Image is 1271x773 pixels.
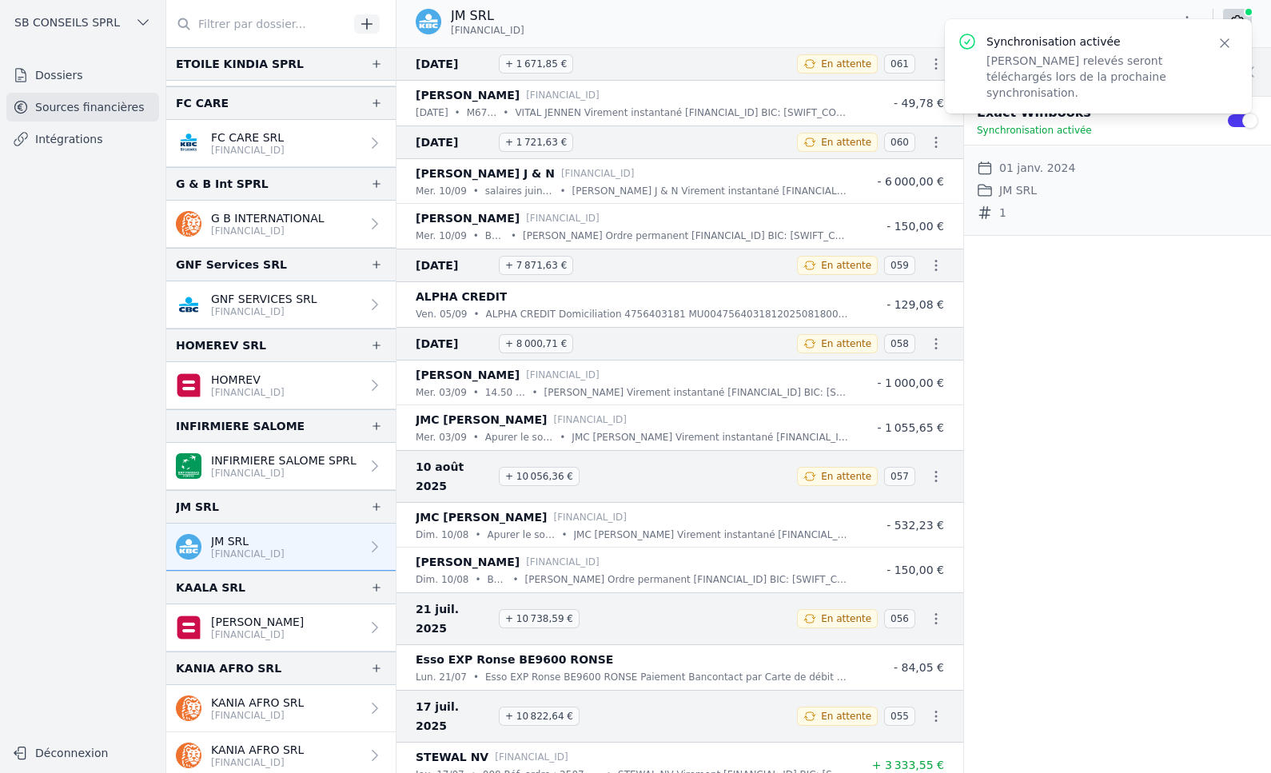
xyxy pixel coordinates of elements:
[6,125,159,153] a: Intégrations
[451,24,524,37] span: [FINANCIAL_ID]
[416,105,448,121] p: [DATE]
[211,695,304,711] p: KANIA AFRO SRL
[532,385,537,400] div: •
[884,707,915,726] span: 055
[473,385,479,400] div: •
[526,367,600,383] p: [FINANCIAL_ID]
[526,210,600,226] p: [FINANCIAL_ID]
[166,120,396,167] a: FC CARE SRL [FINANCIAL_ID]
[416,650,613,669] p: Esso EXP Ronse BE9600 RONSE
[416,508,547,527] p: JMC [PERSON_NAME]
[572,183,848,199] p: [PERSON_NAME] J & N Virement instantané [FINANCIAL_ID] BIC: [SWIFT_CODE] salaires juin juillet ao...
[894,97,944,110] span: - 49,78 €
[166,524,396,571] a: JM SRL [FINANCIAL_ID]
[416,133,492,152] span: [DATE]
[211,372,285,388] p: HOMREV
[416,334,492,353] span: [DATE]
[416,697,492,735] span: 17 juil. 2025
[884,256,915,275] span: 059
[485,669,848,685] p: Esso EXP Ronse BE9600 RONSE Paiement Bancontact par Carte de débit KBC [DATE] 14.27 heures 6703 4...
[523,228,848,244] p: [PERSON_NAME] Ordre permanent [FINANCIAL_ID] BIC: [SWIFT_CODE]
[176,659,281,678] div: KANIA AFRO SRL
[999,158,1075,177] dd: 01 janv. 2024
[166,443,396,490] a: INFIRMIERE SALOME SPRL [FINANCIAL_ID]
[176,336,266,355] div: HOMEREV SRL
[176,578,245,597] div: KAALA SRL
[166,201,396,248] a: G B INTERNATIONAL [FINANCIAL_ID]
[451,6,524,26] p: JM SRL
[821,470,871,483] span: En attente
[499,707,580,726] span: + 10 822,64 €
[176,174,269,193] div: G & B Int SPRL
[887,298,944,311] span: - 129,08 €
[872,759,944,771] span: + 3 333,55 €
[877,175,944,188] span: - 6 000,00 €
[499,334,573,353] span: + 8 000,71 €
[416,86,520,105] p: [PERSON_NAME]
[986,34,1197,50] p: Synchronisation activée
[166,10,349,38] input: Filtrer par dossier...
[416,552,520,572] p: [PERSON_NAME]
[455,105,460,121] div: •
[211,742,304,758] p: KANIA AFRO SRL
[499,133,573,152] span: + 1 721,63 €
[977,125,1092,136] span: Synchronisation activée
[473,183,479,199] div: •
[176,695,201,721] img: ing.png
[560,183,565,199] div: •
[416,669,467,685] p: lun. 21/07
[821,136,871,149] span: En attente
[176,416,305,436] div: INFIRMIERE SALOME
[211,452,357,468] p: INFIRMIERE SALOME SPRL
[211,129,285,145] p: FC CARE SRL
[887,220,944,233] span: - 150,00 €
[475,527,480,543] div: •
[526,554,600,570] p: [FINANCIAL_ID]
[499,54,573,74] span: + 1 671,85 €
[986,53,1197,101] p: [PERSON_NAME] relevés seront téléchargés lors de la prochaine synchronisation.
[821,337,871,350] span: En attente
[511,228,516,244] div: •
[166,604,396,651] a: [PERSON_NAME] [FINANCIAL_ID]
[176,130,201,156] img: KBC_BRUSSELS_KREDBEBB.png
[572,429,848,445] p: JMC [PERSON_NAME] Virement instantané [FINANCIAL_ID] BIC: [SWIFT_CODE] Apurer le solde négatif du...
[884,467,915,486] span: 057
[884,54,915,74] span: 061
[560,429,565,445] div: •
[525,572,848,588] p: [PERSON_NAME] Ordre permanent [FINANCIAL_ID] BIC: [SWIFT_CODE]
[526,87,600,103] p: [FINANCIAL_ID]
[884,334,915,353] span: 058
[877,377,944,389] span: - 1 000,00 €
[6,61,159,90] a: Dossiers
[416,410,547,429] p: JMC [PERSON_NAME]
[894,661,944,674] span: - 84,05 €
[821,58,871,70] span: En attente
[176,292,201,317] img: CBC_CREGBEBB.png
[999,181,1037,200] dd: JM SRL
[503,105,508,121] div: •
[488,572,507,588] p: BOX
[176,211,201,237] img: ing.png
[416,385,467,400] p: mer. 03/09
[561,165,635,181] p: [FINANCIAL_ID]
[6,10,159,35] button: SB CONSEILS SPRL
[211,628,304,641] p: [FINANCIAL_ID]
[416,365,520,385] p: [PERSON_NAME]
[495,749,568,765] p: [FINANCIAL_ID]
[211,225,325,237] p: [FINANCIAL_ID]
[211,756,304,769] p: [FINANCIAL_ID]
[211,548,285,560] p: [FINANCIAL_ID]
[887,519,944,532] span: - 532,23 €
[416,54,492,74] span: [DATE]
[488,527,556,543] p: Apurer le solde négatif du compte
[821,710,871,723] span: En attente
[553,412,627,428] p: [FINANCIAL_ID]
[553,509,627,525] p: [FINANCIAL_ID]
[821,612,871,625] span: En attente
[416,164,555,183] p: [PERSON_NAME] J & N
[416,429,467,445] p: mer. 03/09
[887,564,944,576] span: - 150,00 €
[473,669,479,685] div: •
[166,362,396,409] a: HOMREV [FINANCIAL_ID]
[499,256,573,275] span: + 7 871,63 €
